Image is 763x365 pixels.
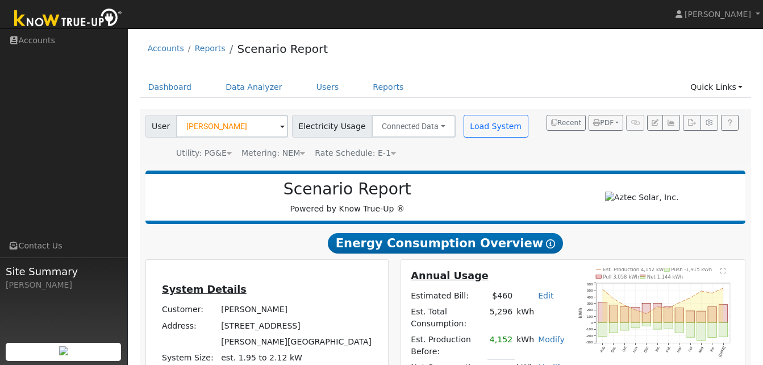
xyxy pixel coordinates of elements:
a: Help Link [721,115,739,131]
img: Know True-Up [9,6,128,32]
rect: onclick="" [664,323,673,329]
circle: onclick="" [712,292,713,293]
rect: onclick="" [610,305,618,322]
rect: onclick="" [675,323,683,333]
rect: onclick="" [643,323,651,326]
span: Alias: HE1N [315,148,396,157]
text: Pull 3,058 kWh [603,274,640,280]
td: Est. Total Consumption: [409,304,488,331]
td: [STREET_ADDRESS] [219,318,374,334]
text: Dec [643,346,649,353]
circle: onclick="" [624,305,625,306]
text: Feb [665,345,672,352]
text: kWh [578,308,583,318]
span: est. 1.95 to 2.12 kW [221,353,302,362]
rect: onclick="" [708,306,716,322]
a: Scenario Report [237,42,328,56]
text: Jan [654,345,661,352]
td: [PERSON_NAME][GEOGRAPHIC_DATA] [219,334,374,350]
rect: onclick="" [653,304,662,323]
circle: onclick="" [668,308,669,309]
rect: onclick="" [697,323,706,341]
text: Net 1,144 kWh [647,274,683,280]
rect: onclick="" [686,311,695,323]
span: Electricity Usage [292,115,372,138]
rect: onclick="" [675,308,683,322]
a: Data Analyzer [217,77,291,98]
a: Quick Links [682,77,751,98]
span: [PERSON_NAME] [685,10,751,19]
td: [PERSON_NAME] [219,302,374,318]
rect: onclick="" [708,323,716,338]
circle: onclick="" [646,313,647,314]
rect: onclick="" [686,323,695,338]
rect: onclick="" [653,323,662,329]
circle: onclick="" [701,291,702,292]
td: Est. Production Before: [409,332,488,360]
button: Recent [547,115,586,131]
text: 500 [587,288,594,292]
text: Sep [610,345,616,352]
div: Powered by Know True-Up ® [151,180,544,215]
text: May [698,345,704,353]
a: Edit [538,291,553,300]
button: Multi-Series Graph [662,115,680,131]
rect: onclick="" [719,323,728,337]
circle: onclick="" [602,289,603,290]
a: Dashboard [140,77,201,98]
rect: onclick="" [631,307,640,322]
span: Site Summary [6,264,122,279]
text: 200 [587,308,594,312]
text: 0 [591,321,593,325]
a: Reports [364,77,412,98]
u: System Details [162,284,247,295]
div: [PERSON_NAME] [6,279,122,291]
td: Estimated Bill: [409,288,488,304]
rect: onclick="" [664,306,673,323]
rect: onclick="" [631,323,640,328]
rect: onclick="" [610,323,618,333]
rect: onclick="" [620,306,629,322]
text: 400 [587,295,594,299]
span: Energy Consumption Overview [328,233,563,254]
circle: onclick="" [679,302,680,303]
span: User [145,115,177,138]
img: Aztec Solar, Inc. [605,192,679,204]
rect: onclick="" [643,304,651,323]
text: 300 [587,301,594,305]
rect: onclick="" [719,305,728,323]
a: Accounts [148,44,184,53]
input: Select a User [176,115,288,138]
text: -200 [586,334,593,338]
rect: onclick="" [697,311,706,322]
circle: onclick="" [635,309,636,310]
u: Annual Usage [411,270,488,281]
text:  [720,268,726,273]
td: 5,296 [487,304,514,331]
circle: onclick="" [690,297,691,298]
td: kWh [515,304,567,331]
td: kWh [515,332,536,360]
text: Mar [676,346,682,353]
rect: onclick="" [598,302,607,323]
td: Customer: [160,302,219,318]
h2: Scenario Report [157,180,537,199]
text: 600 [587,282,594,286]
img: retrieve [59,346,68,355]
text: [DATE] [718,346,727,358]
td: $460 [487,288,514,304]
button: Edit User [647,115,663,131]
text: Apr [687,346,693,352]
circle: onclick="" [657,306,658,307]
button: PDF [589,115,623,131]
button: Connected Data [372,115,456,138]
text: Jun [709,345,715,352]
rect: onclick="" [598,323,607,337]
text: Est. Production 4,152 kWh [603,267,667,272]
rect: onclick="" [620,323,629,330]
div: Utility: PG&E [176,147,232,159]
text: -100 [586,327,593,331]
text: Push -1,915 kWh [672,267,712,272]
circle: onclick="" [723,288,724,289]
i: Show Help [546,239,555,248]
